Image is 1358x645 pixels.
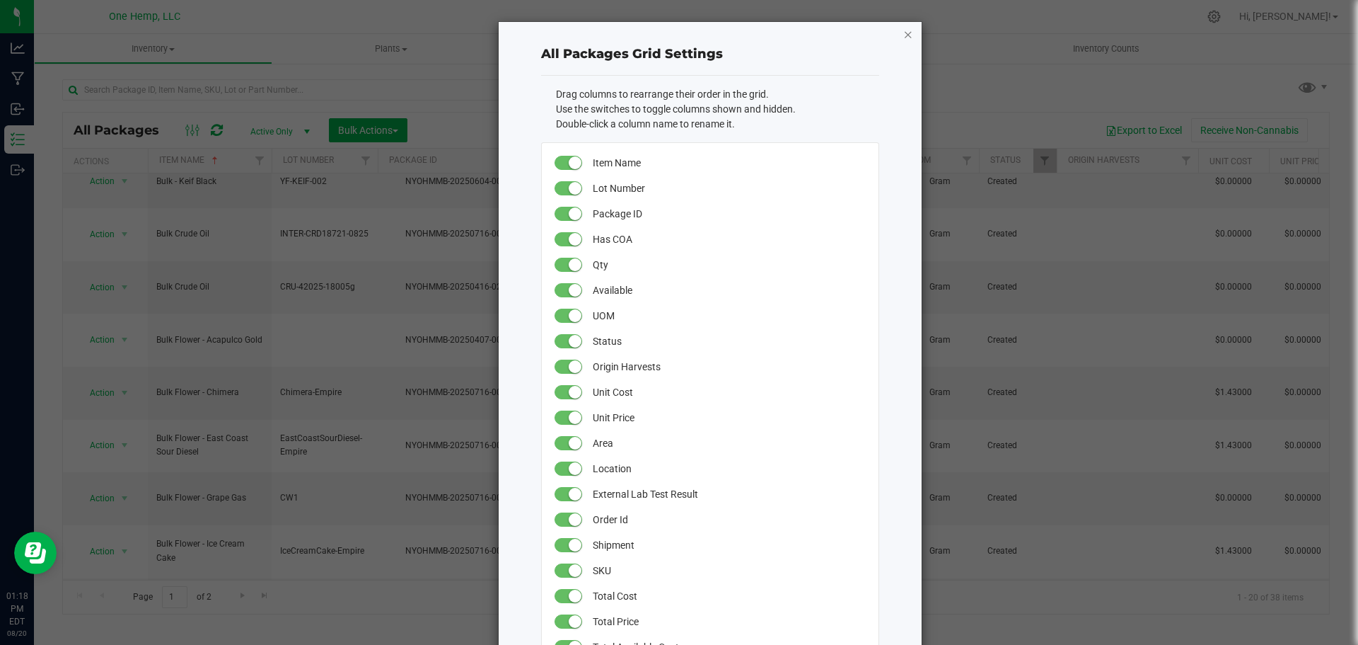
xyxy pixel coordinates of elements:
span: SKU [593,558,864,583]
span: Available [593,278,864,303]
span: Shipment [593,532,864,558]
span: Area [593,430,864,456]
span: Unit Price [593,405,864,430]
span: Location [593,456,864,481]
span: Qty [593,252,864,278]
span: Unit Cost [593,379,864,405]
span: Origin Harvests [593,354,864,379]
span: UOM [593,303,864,329]
span: External Lab Test Result [593,481,864,507]
li: Double-click a column name to rename it. [556,117,879,132]
li: Drag columns to rearrange their order in the grid. [556,87,879,102]
iframe: Resource center [14,532,57,574]
div: All Packages Grid Settings [541,45,879,64]
span: Item Name [593,150,864,176]
span: Total Price [593,609,864,634]
span: Total Cost [593,583,864,609]
span: Order Id [593,507,864,532]
span: Has COA [593,227,864,252]
span: Status [593,329,864,354]
span: Lot Number [593,176,864,201]
span: Package ID [593,201,864,227]
li: Use the switches to toggle columns shown and hidden. [556,102,879,117]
